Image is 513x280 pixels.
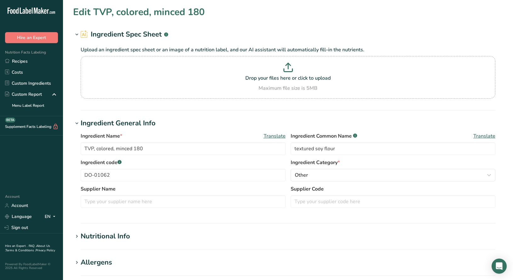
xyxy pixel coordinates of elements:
[81,46,495,54] p: Upload an ingredient spec sheet or an image of a nutrition label, and our AI assistant will autom...
[5,244,50,253] a: About Us .
[291,195,496,208] input: Type your supplier code here
[29,244,36,248] a: FAQ .
[5,117,15,123] div: BETA
[81,185,286,193] label: Supplier Name
[291,132,357,140] span: Ingredient Common Name
[291,185,496,193] label: Supplier Code
[81,195,286,208] input: Type your supplier name here
[82,74,494,82] p: Drop your files here or click to upload
[295,171,308,179] span: Other
[81,118,156,129] div: Ingredient General Info
[5,244,27,248] a: Hire an Expert .
[264,132,286,140] span: Translate
[291,159,496,166] label: Ingredient Category
[81,169,286,181] input: Type your ingredient code here
[291,142,496,155] input: Type an alternate ingredient name if you have
[36,248,55,253] a: Privacy Policy
[81,132,122,140] span: Ingredient Name
[291,169,496,181] button: Other
[5,262,58,270] div: Powered By FoodLabelMaker © 2025 All Rights Reserved
[5,32,58,43] button: Hire an Expert
[73,5,205,19] h1: Edit TVP, colored, minced 180
[5,248,36,253] a: Terms & Conditions .
[5,91,42,98] div: Custom Report
[81,257,112,268] div: Allergens
[82,84,494,92] div: Maximum file size is 5MB
[473,132,495,140] span: Translate
[81,29,168,40] h2: Ingredient Spec Sheet
[81,142,286,155] input: Type your ingredient name here
[81,159,286,166] label: Ingredient code
[45,213,58,220] div: EN
[5,211,32,222] a: Language
[81,231,130,242] div: Nutritional Info
[492,259,507,274] div: Open Intercom Messenger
